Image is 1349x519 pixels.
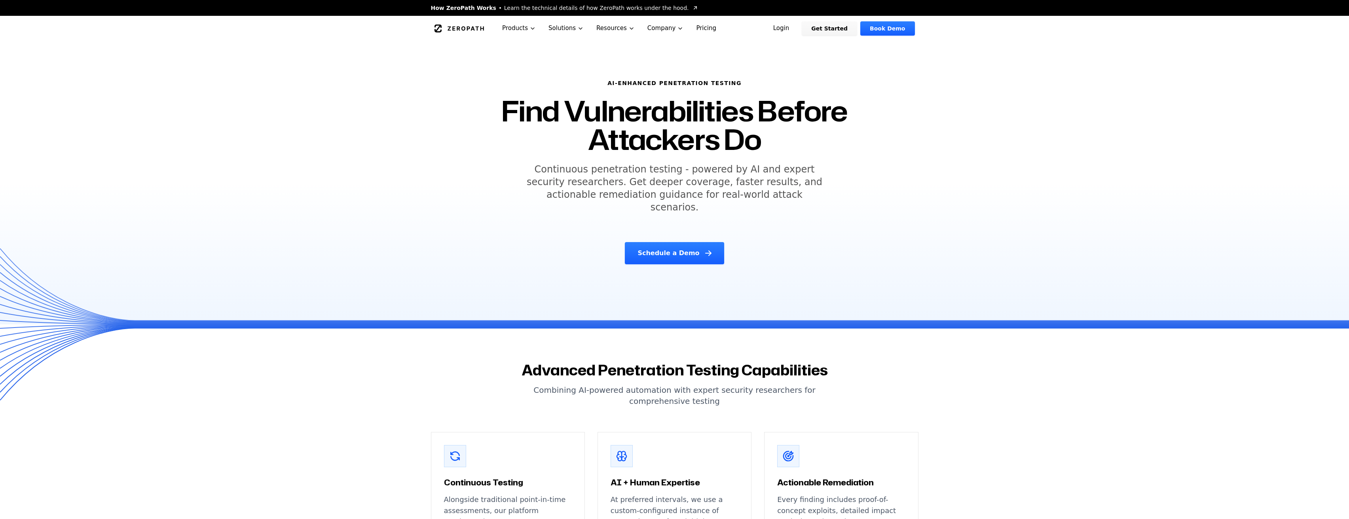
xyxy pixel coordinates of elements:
[482,97,868,153] h1: Find Vulnerabilities Before Attackers Do
[482,79,868,87] h6: AI-Enhanced Penetration Testing
[444,477,572,488] h3: Continuous Testing
[431,4,698,12] a: How ZeroPath WorksLearn the technical details of how ZeroPath works under the hood.
[431,4,496,12] span: How ZeroPath Works
[611,477,738,488] h3: AI + Human Expertise
[641,16,690,41] button: Company
[523,385,827,407] p: Combining AI-powered automation with expert security researchers for comprehensive testing
[496,16,542,41] button: Products
[764,21,799,36] a: Login
[590,16,641,41] button: Resources
[542,16,590,41] button: Solutions
[802,21,857,36] a: Get Started
[523,163,827,214] h5: Continuous penetration testing - powered by AI and expert security researchers. Get deeper covera...
[504,4,689,12] span: Learn the technical details of how ZeroPath works under the hood.
[777,477,905,488] h3: Actionable Remediation
[421,16,928,41] nav: Global
[431,362,918,378] h2: Advanced Penetration Testing Capabilities
[625,242,724,264] a: Schedule a Demo
[690,16,723,41] a: Pricing
[860,21,915,36] a: Book Demo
